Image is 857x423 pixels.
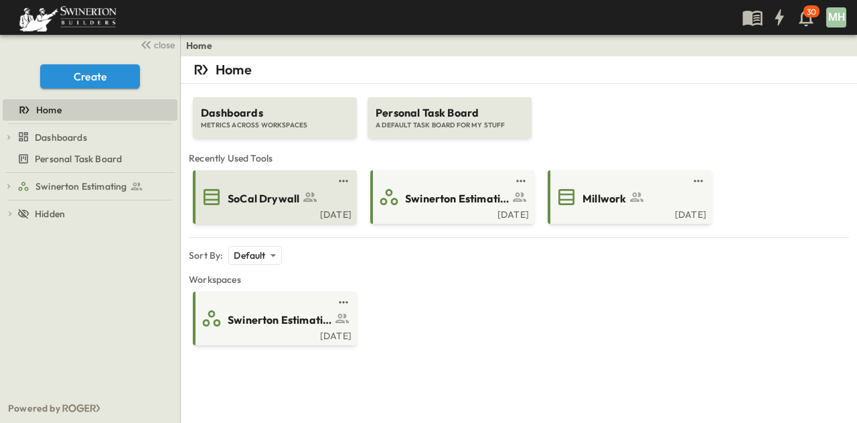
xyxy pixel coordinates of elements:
a: DashboardsMETRICS ACROSS WORKSPACES [191,84,358,138]
a: Dashboards [17,128,175,147]
span: Swinerton Estimating [35,180,127,193]
span: Personal Task Board [35,152,122,166]
button: MH [825,6,848,29]
a: [DATE] [196,329,352,340]
button: test [513,173,529,189]
a: Swinerton Estimating [17,177,175,196]
a: Home [3,101,175,119]
p: Sort By: [189,249,223,262]
button: test [690,173,706,189]
a: Swinerton Estimating [196,308,352,329]
span: Workspaces [189,273,849,286]
span: Recently Used Tools [189,152,849,165]
a: [DATE] [373,208,529,219]
p: 30 [807,7,816,17]
span: Millwork [582,191,626,206]
a: Home [186,39,212,52]
div: Personal Task Boardtest [3,148,177,170]
span: close [154,38,175,52]
button: test [335,294,352,310]
a: [DATE] [550,208,706,219]
span: SoCal Drywall [228,191,299,206]
span: Dashboards [201,105,349,121]
span: A DEFAULT TASK BOARD FOR MY STUFF [376,121,524,130]
img: 6c363589ada0b36f064d841b69d3a419a338230e66bb0a533688fa5cc3e9e735.png [16,3,119,32]
p: Home [216,60,252,79]
button: test [335,173,352,189]
p: Default [234,249,265,262]
a: Swinerton Estimating [373,186,529,208]
button: Create [40,64,140,88]
span: Personal Task Board [376,105,524,121]
a: Millwork [550,186,706,208]
nav: breadcrumbs [186,39,220,52]
div: MH [826,7,846,27]
button: close [135,35,177,54]
a: Personal Task Board [3,149,175,168]
span: METRICS ACROSS WORKSPACES [201,121,349,130]
span: Swinerton Estimating [405,191,509,206]
a: Personal Task BoardA DEFAULT TASK BOARD FOR MY STUFF [366,84,533,138]
span: Dashboards [35,131,87,144]
span: Swinerton Estimating [228,312,331,328]
span: Home [36,103,62,117]
span: Hidden [35,207,65,221]
div: Swinerton Estimatingtest [3,176,177,197]
a: [DATE] [196,208,352,219]
a: SoCal Drywall [196,186,352,208]
div: Default [228,246,281,265]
